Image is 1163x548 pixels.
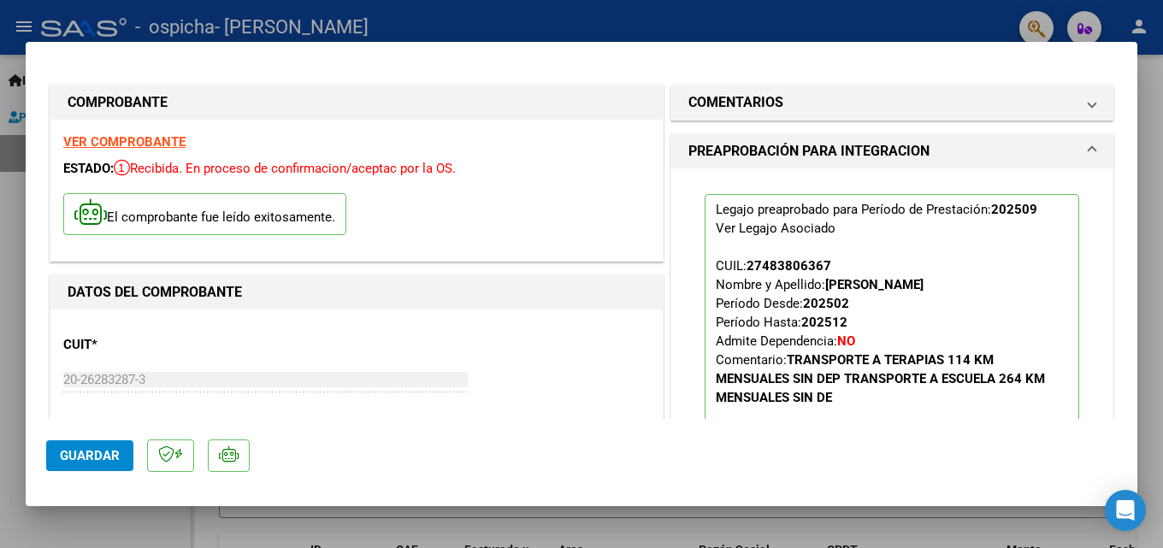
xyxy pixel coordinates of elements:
h1: PREAPROBACIÓN PARA INTEGRACION [688,141,930,162]
div: PREAPROBACIÓN PARA INTEGRACION [671,168,1113,498]
div: 27483806367 [747,256,831,275]
div: Open Intercom Messenger [1105,490,1146,531]
span: CUIL: Nombre y Apellido: Período Desde: Período Hasta: Admite Dependencia: [716,258,1045,405]
strong: 202502 [803,296,849,311]
h1: COMENTARIOS [688,92,783,113]
strong: NO [837,333,855,349]
div: Ver Legajo Asociado [716,219,835,238]
mat-expansion-panel-header: COMENTARIOS [671,85,1113,120]
strong: COMPROBANTE [68,94,168,110]
p: Legajo preaprobado para Período de Prestación: [705,194,1079,459]
strong: 202509 [991,202,1037,217]
strong: TRANSPORTE A TERAPIAS 114 KM MENSUALES SIN DEP TRANSPORTE A ESCUELA 264 KM MENSUALES SIN DE [716,352,1045,405]
strong: 202512 [801,315,847,330]
span: Recibida. En proceso de confirmacion/aceptac por la OS. [114,161,456,176]
strong: [PERSON_NAME] [825,277,924,292]
strong: DATOS DEL COMPROBANTE [68,284,242,300]
span: ESTADO: [63,161,114,176]
p: CUIT [63,335,239,355]
span: Guardar [60,448,120,463]
a: VER COMPROBANTE [63,134,186,150]
mat-expansion-panel-header: PREAPROBACIÓN PARA INTEGRACION [671,134,1113,168]
p: El comprobante fue leído exitosamente. [63,193,346,235]
button: Guardar [46,440,133,471]
span: Comentario: [716,352,1045,405]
